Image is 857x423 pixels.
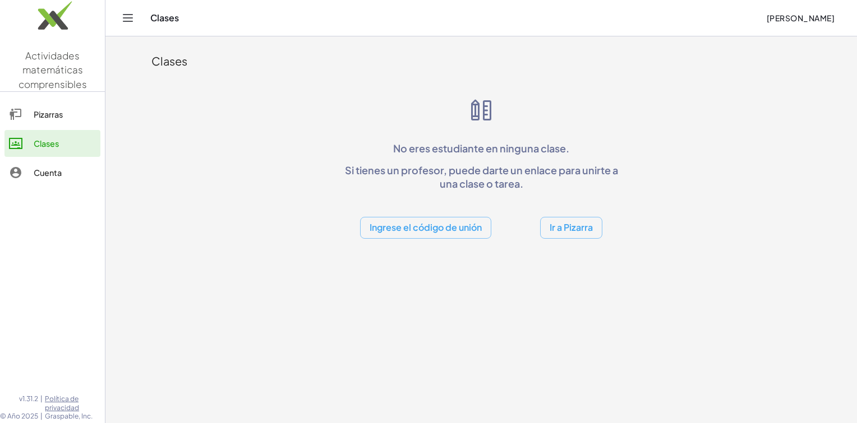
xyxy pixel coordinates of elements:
a: Cuenta [4,159,100,186]
button: Ir a Pizarra [540,217,602,239]
span: v1.31.2 [19,394,38,412]
a: Política de privacidad [45,394,105,412]
div: Pizarras [34,108,96,121]
p: No eres estudiante en ninguna clase. [338,142,625,155]
div: Cuenta [34,166,96,179]
button: [PERSON_NAME] [757,8,844,28]
a: Pizarras [4,101,100,128]
button: Ingrese el código de unión [360,217,491,239]
span: | [40,394,43,412]
span: Graspable, Inc. [45,412,105,421]
p: Si tienes un profesor, puede darte un enlace para unirte a una clase o tarea. [338,164,625,190]
a: Clases [4,130,100,157]
font: Clases [151,54,187,68]
font: [PERSON_NAME] [766,13,835,23]
span: Actividades matemáticas comprensibles [19,49,87,90]
button: Alternar navegación [119,9,137,27]
span: | [40,412,43,421]
div: Clases [34,137,96,150]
